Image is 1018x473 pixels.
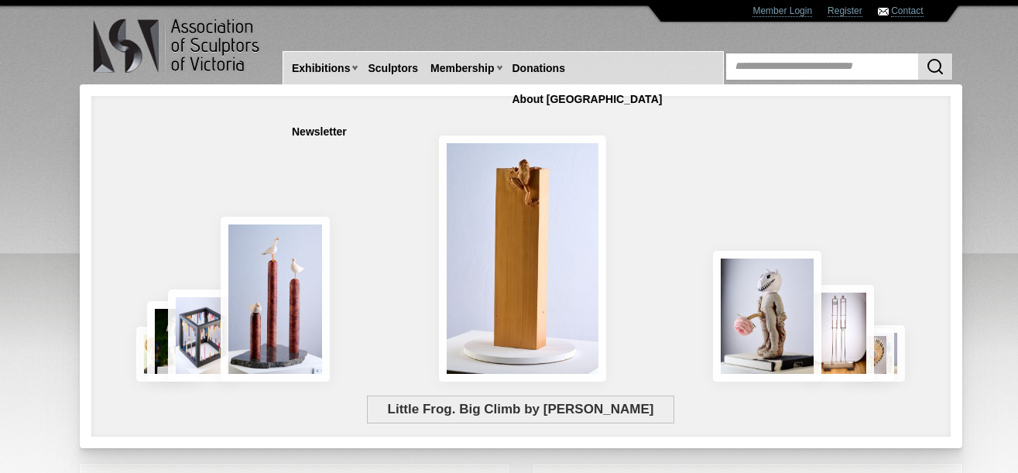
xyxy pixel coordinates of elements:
img: Swingers [804,285,874,382]
img: Waiting together for the Home coming [865,325,905,382]
img: logo.png [92,15,262,77]
a: Membership [424,54,500,83]
a: Newsletter [286,118,353,146]
img: Rising Tides [221,217,331,382]
img: Search [926,57,944,76]
img: Let There Be Light [713,251,822,382]
a: Register [828,5,862,17]
img: Little Frog. Big Climb [439,135,606,382]
a: Sculptors [362,54,424,83]
a: Donations [506,54,571,83]
img: Contact ASV [878,8,889,15]
span: Little Frog. Big Climb by [PERSON_NAME] [367,396,674,423]
a: Member Login [752,5,812,17]
a: Contact [891,5,923,17]
a: About [GEOGRAPHIC_DATA] [506,85,669,114]
a: Exhibitions [286,54,356,83]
